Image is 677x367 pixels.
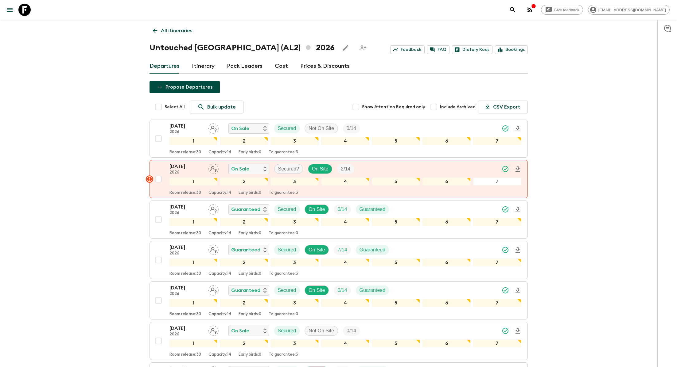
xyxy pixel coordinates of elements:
[390,45,425,54] a: Feedback
[473,218,521,226] div: 7
[169,163,203,170] p: [DATE]
[192,59,215,74] a: Itinerary
[334,285,351,295] div: Trip Fill
[440,104,476,110] span: Include Archived
[309,125,334,132] p: Not On Site
[169,218,218,226] div: 1
[372,299,420,307] div: 5
[150,160,528,198] button: [DATE]2026Assign pack leaderOn SaleSecured?On SiteTrip Fill1234567Room release:30Capacity:14Early...
[270,339,319,347] div: 3
[309,327,334,335] p: Not On Site
[502,206,509,213] svg: Synced Successfully
[231,165,249,173] p: On Sale
[422,218,471,226] div: 6
[231,287,260,294] p: Guaranteed
[239,150,261,155] p: Early birds: 0
[473,178,521,185] div: 7
[169,332,203,337] p: 2026
[502,125,509,132] svg: Synced Successfully
[239,271,261,276] p: Early birds: 0
[208,231,231,236] p: Capacity: 14
[274,205,300,214] div: Secured
[278,246,296,254] p: Secured
[337,246,347,254] p: 7 / 14
[372,178,420,185] div: 5
[551,8,583,12] span: Give feedback
[595,8,669,12] span: [EMAIL_ADDRESS][DOMAIN_NAME]
[269,312,298,317] p: To guarantee: 0
[169,284,203,292] p: [DATE]
[309,246,325,254] p: On Site
[270,218,319,226] div: 3
[308,164,332,174] div: On Site
[269,190,298,195] p: To guarantee: 3
[220,137,268,145] div: 2
[502,165,509,173] svg: Synced Successfully
[150,59,180,74] a: Departures
[502,246,509,254] svg: Synced Successfully
[169,203,203,211] p: [DATE]
[334,245,351,255] div: Trip Fill
[274,124,300,133] div: Secured
[231,246,260,254] p: Guaranteed
[227,59,263,74] a: Pack Leaders
[208,206,219,211] span: Assign pack leader
[239,231,261,236] p: Early birds: 0
[275,59,288,74] a: Cost
[347,125,356,132] p: 0 / 14
[347,327,356,335] p: 0 / 14
[334,205,351,214] div: Trip Fill
[309,287,325,294] p: On Site
[422,178,471,185] div: 6
[239,190,261,195] p: Early birds: 0
[343,124,360,133] div: Trip Fill
[169,251,203,256] p: 2026
[4,4,16,16] button: menu
[269,231,298,236] p: To guarantee: 0
[169,312,201,317] p: Room release: 30
[208,327,219,332] span: Assign pack leader
[321,137,369,145] div: 4
[278,327,296,335] p: Secured
[169,130,203,135] p: 2026
[337,287,347,294] p: 0 / 14
[321,299,369,307] div: 4
[541,5,583,15] a: Give feedback
[208,247,219,251] span: Assign pack leader
[150,201,528,239] button: [DATE]2026Assign pack leaderGuaranteedSecuredOn SiteTrip FillGuaranteed1234567Room release:30Capa...
[169,244,203,251] p: [DATE]
[150,42,335,54] h1: Untouched [GEOGRAPHIC_DATA] (AL2) 2026
[269,150,298,155] p: To guarantee: 3
[278,206,296,213] p: Secured
[357,42,369,54] span: Share this itinerary
[372,218,420,226] div: 5
[502,327,509,335] svg: Synced Successfully
[274,164,303,174] div: Secured?
[208,271,231,276] p: Capacity: 14
[300,59,350,74] a: Prices & Discounts
[169,325,203,332] p: [DATE]
[270,178,319,185] div: 3
[169,190,201,195] p: Room release: 30
[150,281,528,319] button: [DATE]2026Assign pack leaderGuaranteedSecuredOn SiteTrip FillGuaranteed1234567Room release:30Capa...
[208,166,219,170] span: Assign pack leader
[321,218,369,226] div: 4
[341,165,350,173] p: 2 / 14
[514,166,521,173] svg: Download Onboarding
[239,312,261,317] p: Early birds: 0
[343,326,360,336] div: Trip Fill
[274,245,300,255] div: Secured
[305,245,329,255] div: On Site
[270,137,319,145] div: 3
[514,287,521,294] svg: Download Onboarding
[208,125,219,130] span: Assign pack leader
[422,258,471,266] div: 6
[321,339,369,347] div: 4
[495,45,528,54] a: Bookings
[372,339,420,347] div: 5
[337,164,354,174] div: Trip Fill
[169,170,203,175] p: 2026
[514,247,521,254] svg: Download Onboarding
[190,101,243,113] a: Bulk update
[278,165,299,173] p: Secured?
